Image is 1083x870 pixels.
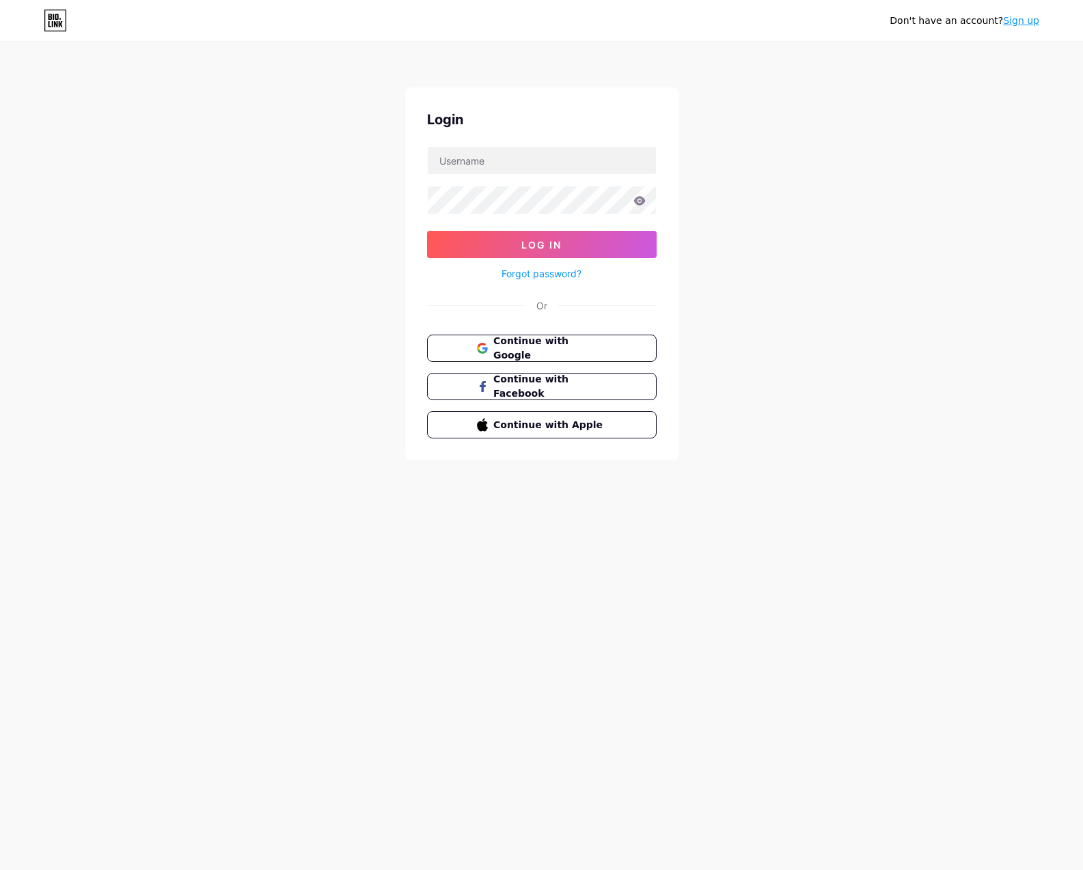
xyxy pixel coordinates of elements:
div: Don't have an account? [890,14,1039,28]
button: Log In [427,231,657,258]
a: Sign up [1003,15,1039,26]
button: Continue with Google [427,335,657,362]
button: Continue with Apple [427,411,657,438]
span: Continue with Google [493,334,606,363]
a: Forgot password? [502,266,581,281]
span: Continue with Facebook [493,372,606,401]
button: Continue with Facebook [427,373,657,400]
input: Username [428,147,656,174]
div: Login [427,109,657,130]
span: Continue with Apple [493,418,606,432]
div: Or [536,298,547,313]
span: Log In [521,239,562,251]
